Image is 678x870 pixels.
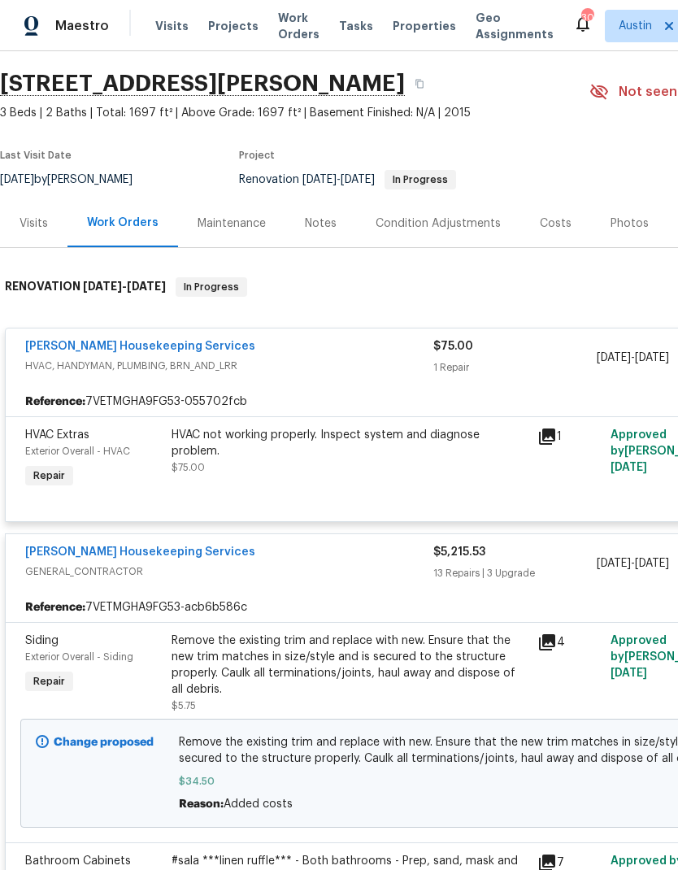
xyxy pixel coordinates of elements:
[540,215,572,232] div: Costs
[208,18,259,34] span: Projects
[611,215,649,232] div: Photos
[597,555,669,572] span: -
[25,341,255,352] a: [PERSON_NAME] Housekeeping Services
[177,279,246,295] span: In Progress
[25,358,433,374] span: HVAC, HANDYMAN, PLUMBING, BRN_AND_LRR
[537,633,601,652] div: 4
[27,468,72,484] span: Repair
[611,668,647,679] span: [DATE]
[341,174,375,185] span: [DATE]
[25,394,85,410] b: Reference:
[239,150,275,160] span: Project
[376,215,501,232] div: Condition Adjustments
[597,352,631,363] span: [DATE]
[25,546,255,558] a: [PERSON_NAME] Housekeeping Services
[179,798,224,810] span: Reason:
[393,18,456,34] span: Properties
[25,429,89,441] span: HVAC Extras
[54,737,154,748] b: Change proposed
[25,652,133,662] span: Exterior Overall - Siding
[20,215,48,232] div: Visits
[537,427,601,446] div: 1
[5,277,166,297] h6: RENOVATION
[635,558,669,569] span: [DATE]
[172,463,205,472] span: $75.00
[433,359,597,376] div: 1 Repair
[581,10,593,26] div: 30
[224,798,293,810] span: Added costs
[433,565,597,581] div: 13 Repairs | 3 Upgrade
[55,18,109,34] span: Maestro
[87,215,159,231] div: Work Orders
[433,341,473,352] span: $75.00
[172,633,528,698] div: Remove the existing trim and replace with new. Ensure that the new trim matches in size/style and...
[619,18,652,34] span: Austin
[339,20,373,32] span: Tasks
[433,546,485,558] span: $5,215.53
[405,69,434,98] button: Copy Address
[239,174,456,185] span: Renovation
[127,281,166,292] span: [DATE]
[83,281,166,292] span: -
[83,281,122,292] span: [DATE]
[25,446,130,456] span: Exterior Overall - HVAC
[172,427,528,459] div: HVAC not working properly. Inspect system and diagnose problem.
[597,558,631,569] span: [DATE]
[611,462,647,473] span: [DATE]
[25,635,59,646] span: Siding
[597,350,669,366] span: -
[25,599,85,616] b: Reference:
[305,215,337,232] div: Notes
[386,175,454,185] span: In Progress
[25,855,131,867] span: Bathroom Cabinets
[198,215,266,232] div: Maintenance
[27,673,72,689] span: Repair
[278,10,319,42] span: Work Orders
[635,352,669,363] span: [DATE]
[476,10,554,42] span: Geo Assignments
[302,174,337,185] span: [DATE]
[172,701,196,711] span: $5.75
[302,174,375,185] span: -
[155,18,189,34] span: Visits
[25,563,433,580] span: GENERAL_CONTRACTOR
